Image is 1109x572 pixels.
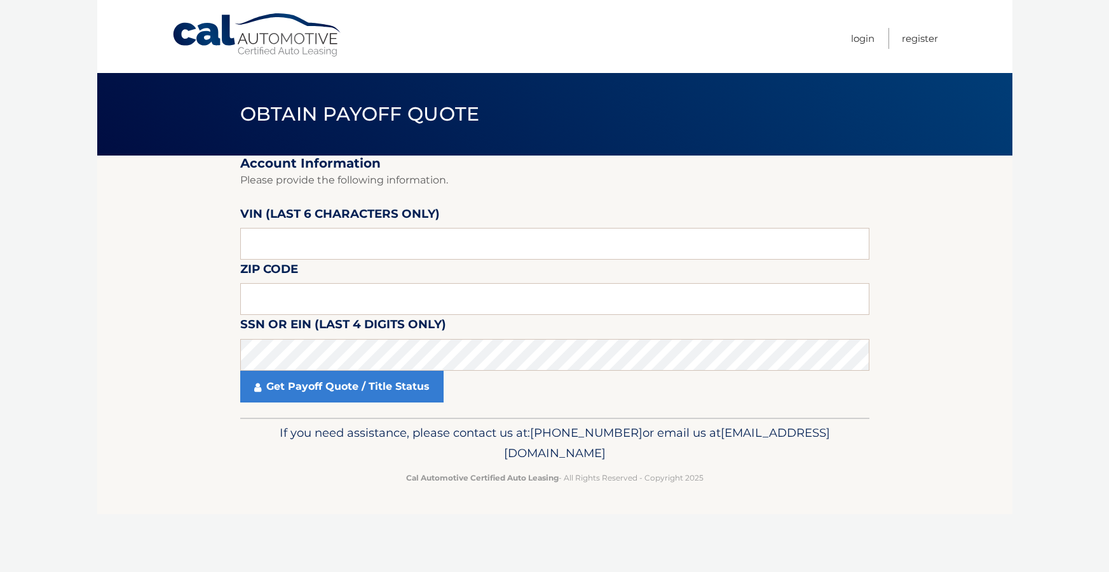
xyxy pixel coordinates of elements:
[240,371,444,402] a: Get Payoff Quote / Title Status
[851,28,874,49] a: Login
[240,102,480,126] span: Obtain Payoff Quote
[240,204,440,228] label: VIN (last 6 characters only)
[240,260,298,283] label: Zip Code
[172,13,343,58] a: Cal Automotive
[406,473,559,482] strong: Cal Automotive Certified Auto Leasing
[240,315,446,338] label: SSN or EIN (last 4 digits only)
[248,471,861,484] p: - All Rights Reserved - Copyright 2025
[248,423,861,463] p: If you need assistance, please contact us at: or email us at
[240,171,869,189] p: Please provide the following information.
[530,425,643,440] span: [PHONE_NUMBER]
[902,28,938,49] a: Register
[240,156,869,171] h2: Account Information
